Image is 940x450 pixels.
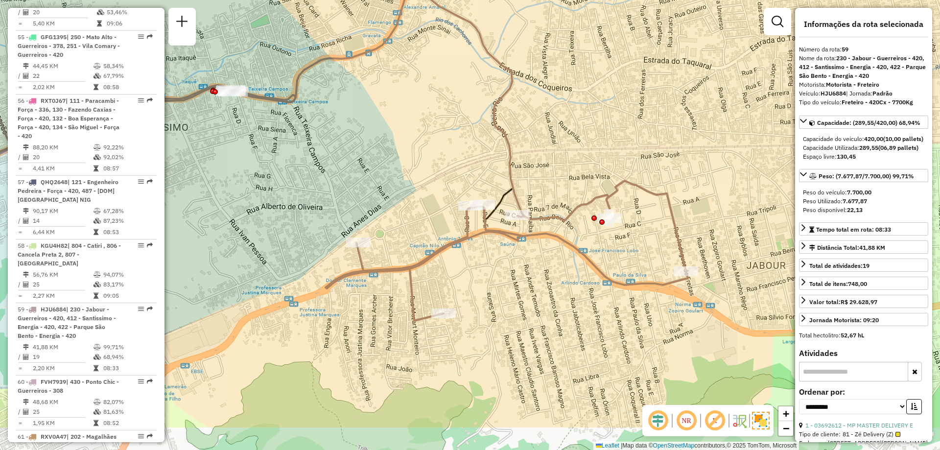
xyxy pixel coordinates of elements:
[94,63,101,69] i: % de utilização do peso
[32,71,93,81] td: 22
[94,73,101,79] i: % de utilização da cubagem
[23,63,29,69] i: Distância Total
[32,142,93,152] td: 88,20 KM
[816,226,891,233] span: Tempo total em rota: 08:33
[841,298,877,306] strong: R$ 29.628,97
[799,184,928,218] div: Peso: (7.677,87/7.700,00) 99,71%
[826,81,879,88] strong: Motorista - Freteiro
[18,433,117,449] span: | 202 - Magalhães Bastos - Guerreiros - 308
[18,242,121,267] span: | 804 - Catiri , 806 - Cancela Preta 2, 807 - [GEOGRAPHIC_DATA]
[41,242,68,249] span: KGU4H82
[103,206,152,216] td: 67,28%
[41,97,66,104] span: RXT0J67
[18,33,120,58] span: 55 -
[805,422,913,429] a: 1 - 03692612 - MP MASTER DELIVERY E
[872,90,893,97] strong: Padrão
[799,222,928,236] a: Tempo total em rota: 08:33
[32,206,93,216] td: 90,17 KM
[103,61,152,71] td: 58,34%
[94,409,101,415] i: % de utilização da cubagem
[809,243,885,252] div: Distância Total:
[809,262,869,269] span: Total de atividades:
[32,82,93,92] td: 2,02 KM
[18,433,117,449] span: 61 -
[799,277,928,290] a: Total de itens:748,00
[94,399,101,405] i: % de utilização do peso
[23,399,29,405] i: Distância Total
[41,33,67,41] span: GFG1395
[103,418,152,428] td: 08:52
[103,71,152,81] td: 67,79%
[147,433,153,439] em: Rota exportada
[97,9,104,15] i: % de utilização da cubagem
[103,82,152,92] td: 08:58
[94,208,101,214] i: % de utilização do peso
[23,354,29,360] i: Total de Atividades
[138,379,144,384] em: Opções
[94,282,101,287] i: % de utilização da cubagem
[106,19,153,28] td: 09:06
[799,313,928,326] a: Jornada Motorista: 09:20
[103,227,152,237] td: 08:53
[23,282,29,287] i: Total de Atividades
[103,164,152,173] td: 08:57
[94,365,98,371] i: Tempo total em rota
[147,306,153,312] em: Rota exportada
[799,98,928,107] div: Tipo do veículo:
[621,442,622,449] span: |
[783,422,789,434] span: −
[18,227,23,237] td: =
[138,179,144,185] em: Opções
[731,413,747,428] img: Fluxo de ruas
[103,291,152,301] td: 09:05
[94,144,101,150] i: % de utilização do peso
[32,291,93,301] td: 2,27 KM
[94,84,98,90] i: Tempo total em rota
[799,259,928,272] a: Total de atividades:19
[32,280,93,289] td: 25
[883,135,923,142] strong: (10,00 pallets)
[138,306,144,312] em: Opções
[799,80,928,89] div: Motorista:
[799,131,928,165] div: Capacidade: (289,55/420,00) 68,94%
[675,409,698,432] span: Ocultar NR
[18,216,23,226] td: /
[593,442,799,450] div: Map data © contributors,© 2025 TomTom, Microsoft
[18,306,116,339] span: | 230 - Jabour - Guerreiros - 420, 412 - Santissimo - Energia - 420, 422 - Parque São Bento - Ene...
[778,406,793,421] a: Zoom in
[23,9,29,15] i: Total de Atividades
[147,34,153,40] em: Rota exportada
[32,164,93,173] td: 4,41 KM
[778,421,793,436] a: Zoom out
[859,144,878,151] strong: 289,55
[32,397,93,407] td: 48,68 KM
[41,433,67,440] span: RXV0A47
[803,152,924,161] div: Espaço livre:
[94,293,98,299] i: Tempo total em rota
[103,397,152,407] td: 82,07%
[23,154,29,160] i: Total de Atividades
[32,363,93,373] td: 2,20 KM
[32,418,93,428] td: 1,95 KM
[859,244,885,251] span: 41,88 KM
[653,442,695,449] a: OpenStreetMap
[32,7,96,17] td: 20
[846,90,893,97] span: | Jornada:
[768,12,787,31] a: Exibir filtros
[803,189,871,196] span: Peso do veículo:
[864,135,883,142] strong: 420,00
[783,407,789,420] span: +
[843,430,900,439] span: 81 - Zé Delivery (Z)
[147,242,153,248] em: Rota exportada
[752,412,770,429] img: Exibir/Ocultar setores
[18,178,118,203] span: | 121 - Engenheiro Pedreira - Força - 420, 487 - [DOM] [GEOGRAPHIC_DATA] NIG
[18,352,23,362] td: /
[147,379,153,384] em: Rota exportada
[842,46,848,53] strong: 59
[172,12,192,34] a: Nova sessão e pesquisa
[703,409,727,432] span: Exibir rótulo
[23,208,29,214] i: Distância Total
[18,418,23,428] td: =
[32,407,93,417] td: 25
[94,218,101,224] i: % de utilização da cubagem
